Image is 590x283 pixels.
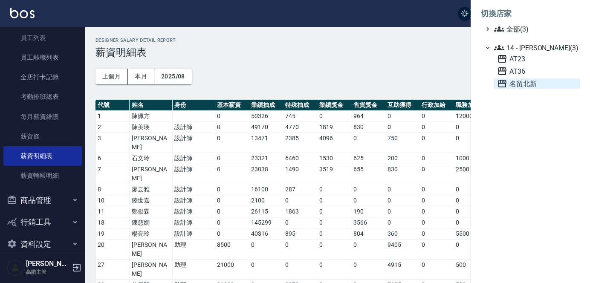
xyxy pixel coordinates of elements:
[481,3,580,24] li: 切換店家
[497,66,576,76] span: AT36
[497,78,576,89] span: 名留北新
[494,24,576,34] span: 全部(3)
[494,43,576,53] span: 14 - [PERSON_NAME](3)
[497,54,576,64] span: AT23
